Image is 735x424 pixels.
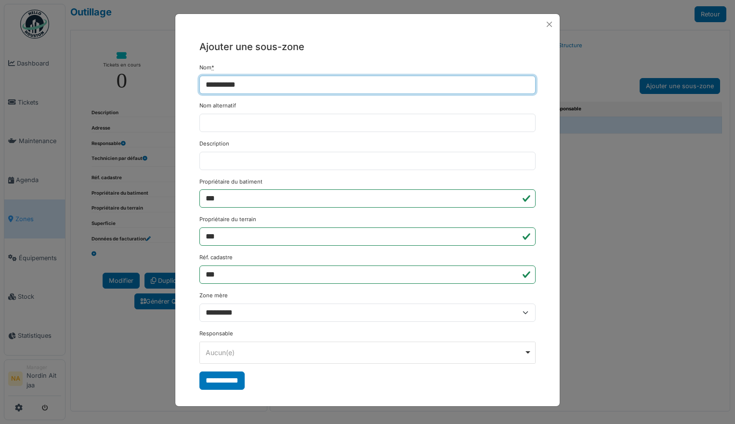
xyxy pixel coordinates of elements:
[199,291,228,300] label: Zone mère
[199,330,233,338] label: Responsable
[199,253,233,262] label: Réf. cadastre
[211,64,214,71] abbr: Requis
[199,102,236,110] label: Nom alternatif
[206,347,524,358] div: Aucun(e)
[543,18,556,31] button: Close
[199,40,536,54] h5: Ajouter une sous-zone
[199,64,214,72] label: Nom
[199,140,229,148] label: Description
[199,215,256,224] label: Propriétaire du terrain
[199,178,262,186] label: Propriétaire du batiment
